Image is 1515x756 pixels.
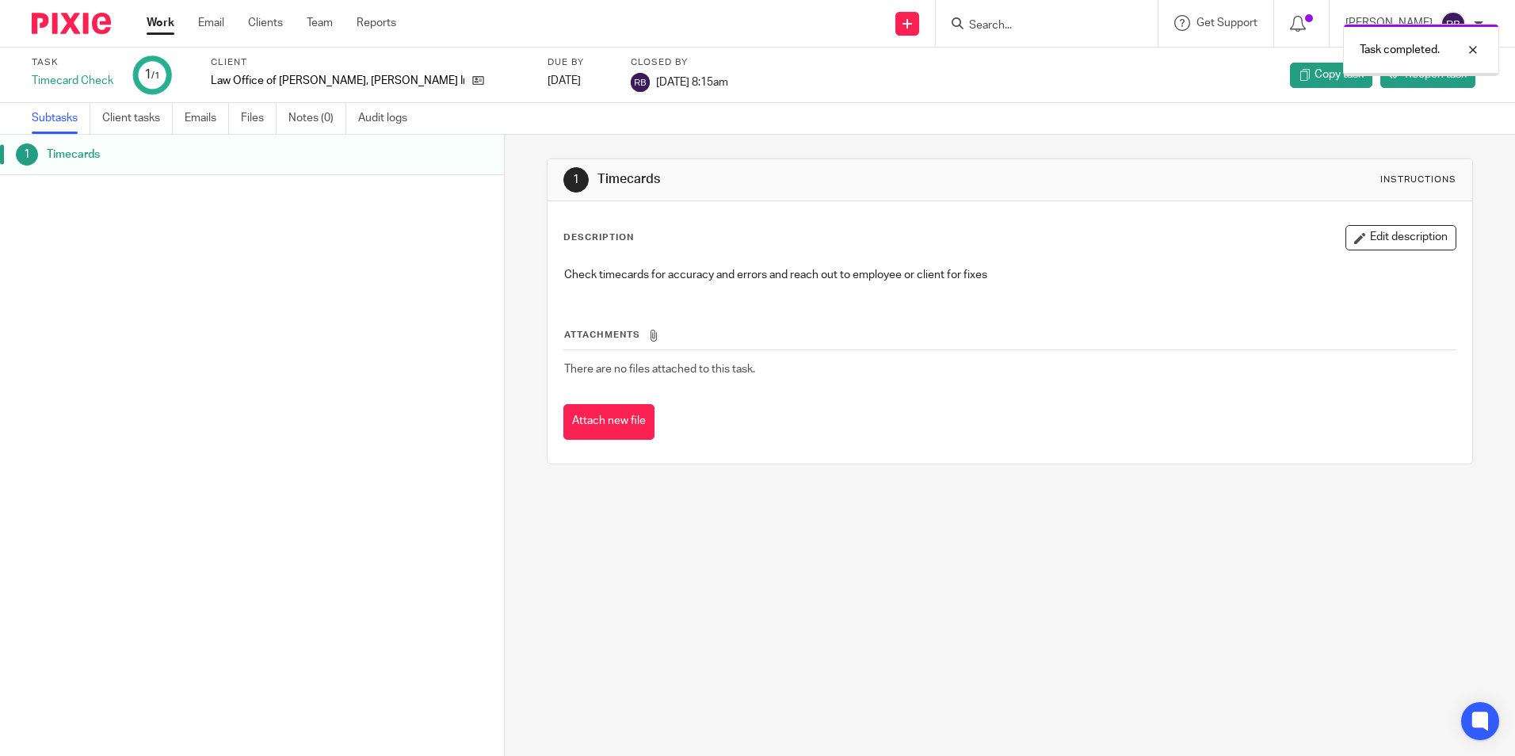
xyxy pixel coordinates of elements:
[564,330,640,339] span: Attachments
[144,66,160,84] div: 1
[1380,174,1456,186] div: Instructions
[358,103,419,134] a: Audit logs
[198,15,224,31] a: Email
[32,103,90,134] a: Subtasks
[1345,225,1456,250] button: Edit description
[548,73,611,89] div: [DATE]
[548,56,611,69] label: Due by
[241,103,277,134] a: Files
[631,56,728,69] label: Closed by
[211,56,528,69] label: Client
[563,404,654,440] button: Attach new file
[32,73,113,89] div: Timecard Check
[563,231,634,244] p: Description
[16,143,38,166] div: 1
[307,15,333,31] a: Team
[288,103,346,134] a: Notes (0)
[656,76,728,87] span: [DATE] 8:15am
[32,13,111,34] img: Pixie
[248,15,283,31] a: Clients
[32,56,113,69] label: Task
[147,15,174,31] a: Work
[1360,42,1440,58] p: Task completed.
[563,167,589,193] div: 1
[47,143,342,166] h1: Timecards
[564,364,755,375] span: There are no files attached to this task.
[102,103,173,134] a: Client tasks
[1441,11,1466,36] img: svg%3E
[597,171,1044,188] h1: Timecards
[564,267,1455,283] p: Check timecards for accuracy and errors and reach out to employee or client for fixes
[151,71,160,80] small: /1
[211,73,464,89] p: Law Office of [PERSON_NAME], [PERSON_NAME] Immigration Law
[185,103,229,134] a: Emails
[631,73,650,92] img: svg%3E
[357,15,396,31] a: Reports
